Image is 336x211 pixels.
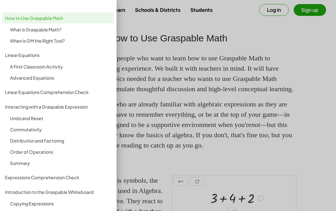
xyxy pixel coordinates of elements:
div: Undo and Reset [10,115,111,122]
a: Interacting with a Graspable Expression [2,101,114,112]
div: How to Use Graspable Math [5,14,111,22]
a: Linear Equations Comprehension Check [2,87,114,97]
div: When is GM the Right Tool? [10,37,111,45]
a: Expressions Comprehension Check [2,172,114,183]
div: Expressions Comprehension Check [5,174,111,181]
a: Linear Equations [2,49,114,60]
div: Linear Equations Comprehension Check [5,88,111,96]
div: Copying Expressions [10,200,111,207]
a: How to Use Graspable Math [2,12,114,23]
div: Commutativity [10,126,111,133]
div: Interacting with a Graspable Expression [5,103,111,110]
div: A First Classroom Activity [10,63,111,70]
div: Order of Operations [10,148,111,156]
div: Linear Equations [5,51,111,59]
div: Advanced Equations [10,74,111,82]
a: Introduction to the Graspable Whiteboard [2,186,114,197]
div: Distribution and Factoring [10,137,111,144]
div: What is Graspable Math? [10,26,111,33]
div: Summary [10,159,111,167]
div: Introduction to the Graspable Whiteboard [5,188,111,196]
